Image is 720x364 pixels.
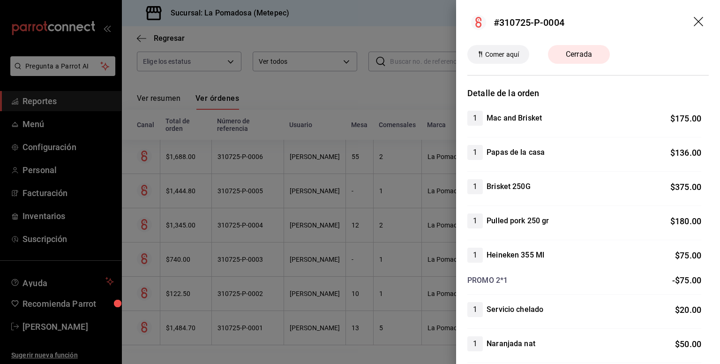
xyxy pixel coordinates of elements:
[672,275,701,285] span: -$75.00
[487,113,542,124] h4: Mac and Brisket
[560,49,598,60] span: Cerrada
[694,17,705,28] button: drag
[467,250,483,261] span: 1
[487,304,543,315] h4: Servicio chelado
[675,250,701,260] span: $ 75.00
[487,338,535,349] h4: Naranjada nat
[467,147,483,158] span: 1
[487,215,549,227] h4: Pulled pork 250 gr
[675,339,701,349] span: $ 50.00
[467,181,483,192] span: 1
[670,148,701,158] span: $ 136.00
[467,113,483,124] span: 1
[487,250,544,261] h4: Heineken 355 Ml
[487,147,545,158] h4: Papas de la casa
[487,181,531,192] h4: Brisket 250G
[467,304,483,315] span: 1
[467,215,483,227] span: 1
[481,50,523,60] span: Comer aquí
[467,338,483,349] span: 1
[670,114,701,123] span: $ 175.00
[670,216,701,226] span: $ 180.00
[675,305,701,315] span: $ 20.00
[670,182,701,192] span: $ 375.00
[467,275,508,286] h4: PROMO 2*1
[467,87,709,99] h3: Detalle de la orden
[494,15,564,30] div: #310725-P-0004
